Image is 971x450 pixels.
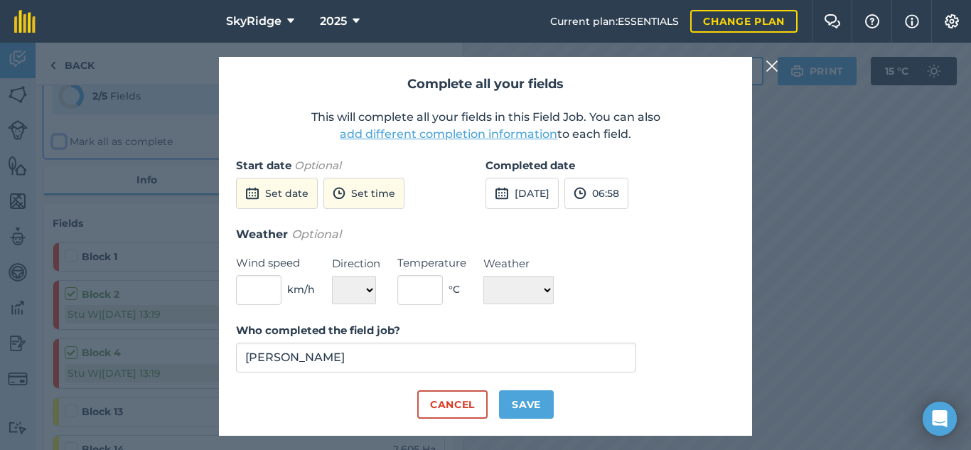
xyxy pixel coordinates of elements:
span: km/h [287,282,315,297]
a: Change plan [690,10,798,33]
label: Wind speed [236,255,315,272]
button: Set time [323,178,404,209]
img: svg+xml;base64,PD94bWwgdmVyc2lvbj0iMS4wIiBlbmNvZGluZz0idXRmLTgiPz4KPCEtLSBHZW5lcmF0b3I6IEFkb2JlIE... [245,185,259,202]
span: SkyRidge [226,13,281,30]
img: svg+xml;base64,PD94bWwgdmVyc2lvbj0iMS4wIiBlbmNvZGluZz0idXRmLTgiPz4KPCEtLSBHZW5lcmF0b3I6IEFkb2JlIE... [574,185,586,202]
span: 2025 [320,13,347,30]
strong: Who completed the field job? [236,323,400,337]
button: 06:58 [564,178,628,209]
button: [DATE] [485,178,559,209]
img: A cog icon [943,14,960,28]
img: A question mark icon [864,14,881,28]
img: svg+xml;base64,PD94bWwgdmVyc2lvbj0iMS4wIiBlbmNvZGluZz0idXRmLTgiPz4KPCEtLSBHZW5lcmF0b3I6IEFkb2JlIE... [495,185,509,202]
label: Weather [483,255,554,272]
em: Optional [294,159,341,172]
button: Cancel [417,390,488,419]
h2: Complete all your fields [236,74,735,95]
img: svg+xml;base64,PHN2ZyB4bWxucz0iaHR0cDovL3d3dy53My5vcmcvMjAwMC9zdmciIHdpZHRoPSIxNyIgaGVpZ2h0PSIxNy... [905,13,919,30]
strong: Completed date [485,159,575,172]
label: Direction [332,255,380,272]
img: svg+xml;base64,PD94bWwgdmVyc2lvbj0iMS4wIiBlbmNvZGluZz0idXRmLTgiPz4KPCEtLSBHZW5lcmF0b3I6IEFkb2JlIE... [333,185,345,202]
span: ° C [449,282,460,297]
img: svg+xml;base64,PHN2ZyB4bWxucz0iaHR0cDovL3d3dy53My5vcmcvMjAwMC9zdmciIHdpZHRoPSIyMiIgaGVpZ2h0PSIzMC... [766,58,778,75]
label: Temperature [397,255,466,272]
div: Open Intercom Messenger [923,402,957,436]
button: Save [499,390,554,419]
em: Optional [291,227,341,241]
strong: Start date [236,159,291,172]
p: This will complete all your fields in this Field Job. You can also to each field. [236,109,735,143]
h3: Weather [236,225,735,244]
img: Two speech bubbles overlapping with the left bubble in the forefront [824,14,841,28]
img: fieldmargin Logo [14,10,36,33]
button: Set date [236,178,318,209]
span: Current plan : ESSENTIALS [550,14,679,29]
button: add different completion information [340,126,557,143]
